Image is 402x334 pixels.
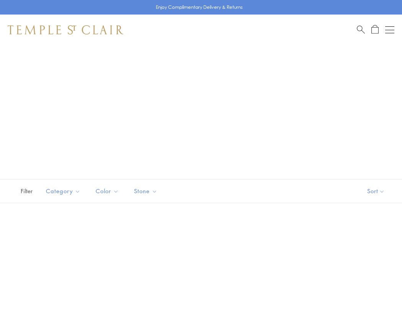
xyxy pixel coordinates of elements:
p: Enjoy Complimentary Delivery & Returns [156,3,243,11]
button: Stone [128,182,163,200]
img: Temple St. Clair [8,25,123,34]
span: Stone [130,186,163,196]
span: Color [92,186,124,196]
span: Category [42,186,86,196]
button: Category [40,182,86,200]
button: Open navigation [385,25,394,34]
a: Search [357,25,365,34]
a: Open Shopping Bag [371,25,379,34]
button: Show sort by [350,179,402,203]
button: Color [90,182,124,200]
